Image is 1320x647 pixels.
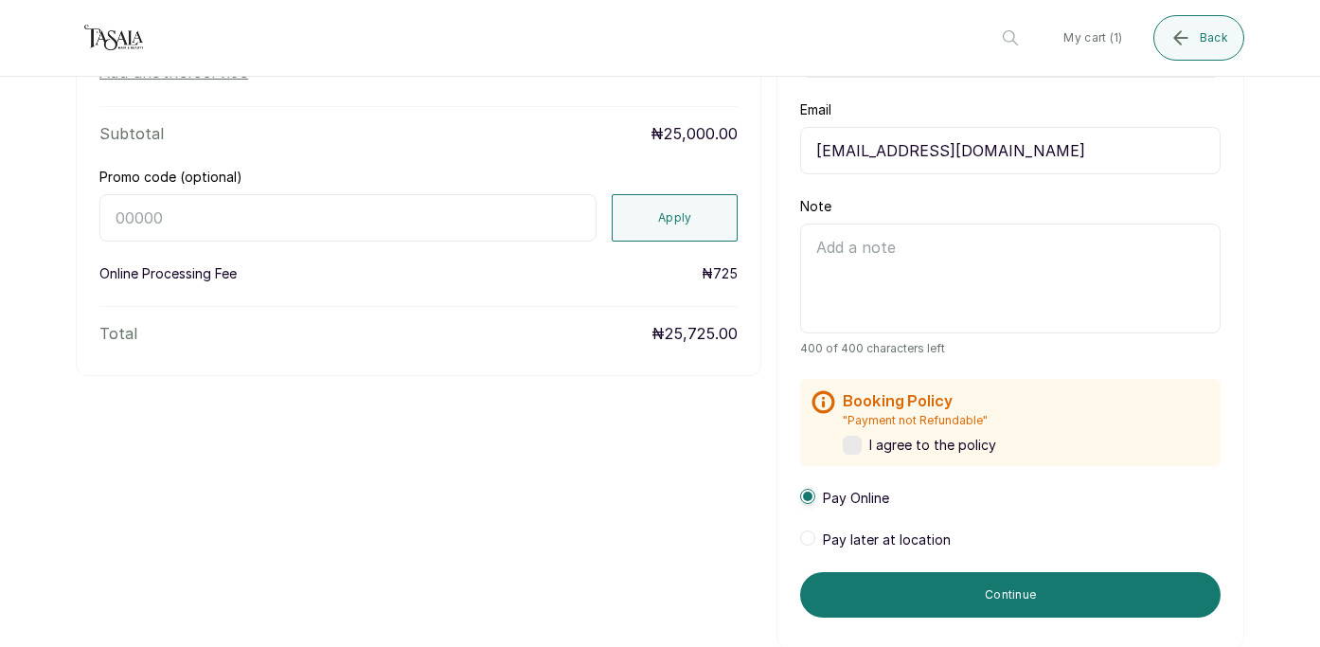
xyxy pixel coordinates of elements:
span: Pay Online [823,489,889,508]
h2: Booking Policy [843,390,996,413]
img: business logo [76,19,152,57]
label: Note [800,197,831,216]
p: Online Processing Fee [99,264,237,283]
span: 400 of 400 characters left [800,341,1221,356]
button: Apply [612,194,739,242]
label: Email [800,100,831,119]
p: ₦25,725.00 [651,322,738,345]
span: I agree to the policy [869,436,996,455]
button: My cart (1) [1048,15,1137,61]
p: "Payment not Refundable" [843,413,996,428]
input: 00000 [99,194,597,242]
p: Subtotal [99,122,164,145]
input: email@acme.com [800,127,1221,174]
p: ₦25,000.00 [651,122,738,145]
button: Back [1153,15,1244,61]
button: Continue [800,572,1221,618]
span: Back [1200,30,1228,45]
span: Pay later at location [823,530,951,549]
p: Total [99,322,137,345]
p: ₦ [702,264,738,283]
label: Promo code (optional) [99,168,242,187]
span: 725 [713,265,738,281]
